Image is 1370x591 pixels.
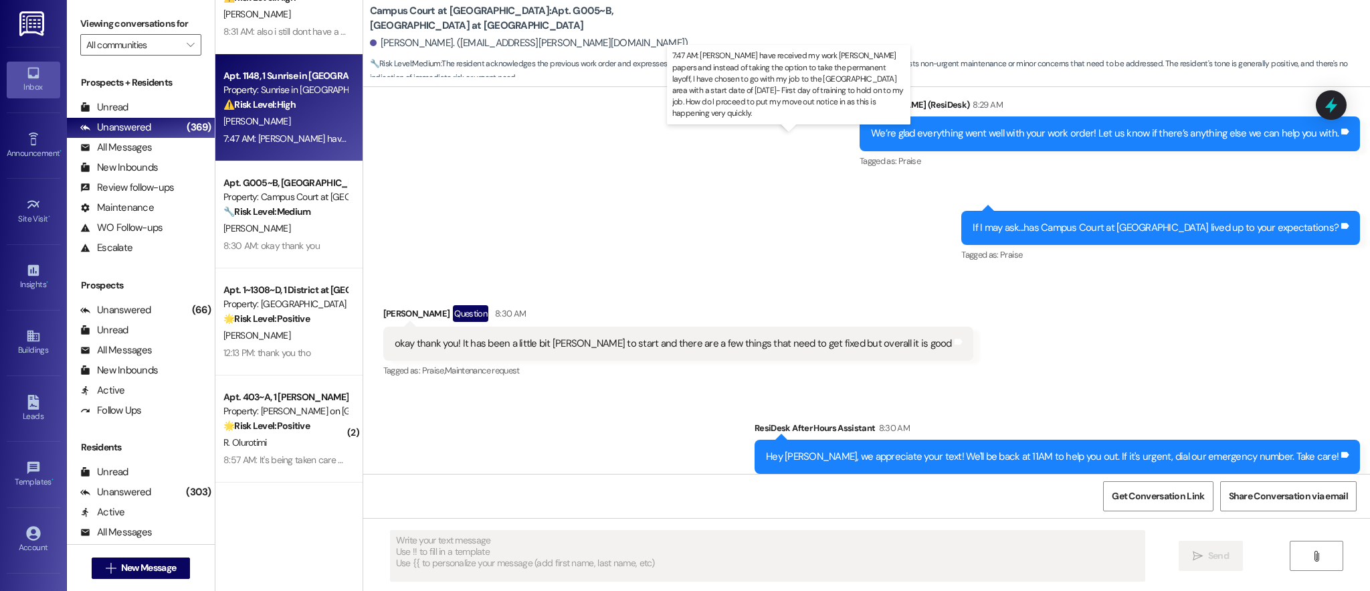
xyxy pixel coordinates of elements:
i:  [187,39,194,50]
div: New Inbounds [80,161,158,175]
div: (66) [189,300,215,321]
strong: 🔧 Risk Level: Medium [370,58,441,69]
div: Review follow-ups [80,181,174,195]
span: New Message [121,561,176,575]
label: Viewing conversations for [80,13,201,34]
span: • [46,278,48,287]
div: 8:30 AM [492,307,526,321]
div: 12:13 PM: thank you tho [223,347,310,359]
div: (303) [183,482,214,503]
button: Share Conversation via email [1220,481,1357,511]
div: 8:30 AM: okay thank you [223,240,320,252]
div: Tagged as: [383,361,973,380]
strong: 🌟 Risk Level: Positive [223,313,310,325]
span: Send [1208,549,1229,563]
div: Apt. 403~A, 1 [PERSON_NAME] on [GEOGRAPHIC_DATA] [223,390,347,404]
div: Active [80,384,125,398]
div: Apt. G005~B, [GEOGRAPHIC_DATA] at [GEOGRAPHIC_DATA] [223,176,347,190]
div: All Messages [80,141,152,155]
div: New Inbounds [80,363,158,377]
span: R. Olurotimi [223,436,267,448]
strong: ⚠️ Risk Level: High [223,98,296,110]
span: Praise , [422,365,445,376]
div: Unanswered [80,120,151,135]
div: Active [80,505,125,519]
div: (369) [183,117,214,138]
span: Maintenance request [445,365,520,376]
a: Account [7,522,60,558]
i:  [1193,551,1203,562]
strong: 🌟 Risk Level: Positive [223,420,310,432]
div: Unread [80,323,128,337]
div: Property: [PERSON_NAME] on [GEOGRAPHIC_DATA] [223,404,347,418]
div: Follow Ups [80,404,142,418]
button: Send [1179,541,1244,571]
div: Tagged as: [860,151,1360,171]
div: Escalate [80,241,132,255]
div: We’re glad everything went well with your work order! Let us know if there’s anything else we can... [871,126,1339,141]
i:  [106,563,116,574]
button: New Message [92,558,191,579]
span: Praise [1000,249,1022,260]
div: ResiDesk After Hours Assistant [755,421,1360,440]
span: • [52,475,54,485]
span: Praise [898,155,920,167]
span: : The resident acknowledges the previous work order and expresses general satisfaction, but menti... [370,57,1370,86]
a: Leads [7,391,60,427]
a: Templates • [7,456,60,493]
div: All Messages [80,525,152,539]
div: Question [453,305,488,322]
div: WO Follow-ups [80,221,163,235]
button: Get Conversation Link [1103,481,1213,511]
div: Tagged as: [961,245,1360,264]
div: If I may ask...has Campus Court at [GEOGRAPHIC_DATA] lived up to your expectations? [973,221,1339,235]
div: Unanswered [80,485,151,499]
div: Apt. 1148, 1 Sunrise in [GEOGRAPHIC_DATA] [223,69,347,83]
b: Campus Court at [GEOGRAPHIC_DATA]: Apt. G005~B, [GEOGRAPHIC_DATA] at [GEOGRAPHIC_DATA] [370,4,638,33]
div: 8:29 AM [969,98,1002,112]
a: Inbox [7,62,60,98]
span: Share Conversation via email [1229,489,1348,503]
div: Property: [GEOGRAPHIC_DATA] [223,297,347,311]
a: Site Visit • [7,193,60,230]
strong: 🔧 Risk Level: Medium [223,205,310,218]
a: Buildings [7,325,60,361]
div: 8:31 AM: also i still dont have a dresser, can i get some compensation [223,25,489,37]
div: [PERSON_NAME] [383,305,973,327]
div: Hey [PERSON_NAME], we appreciate your text! We'll be back at 11AM to help you out. If it's urgent... [766,450,1339,464]
div: Residents [67,440,215,454]
div: [PERSON_NAME]. ([EMAIL_ADDRESS][PERSON_NAME][DOMAIN_NAME]) [370,36,688,50]
span: • [60,147,62,156]
div: 8:30 AM [876,421,910,435]
div: 8:57 AM: It's being taken care of. Thanks! [223,454,380,466]
img: ResiDesk Logo [19,11,47,36]
div: Unread [80,100,128,114]
div: Unanswered [80,303,151,317]
div: [PERSON_NAME] (ResiDesk) [860,98,1360,116]
div: Property: Campus Court at [GEOGRAPHIC_DATA] [223,190,347,204]
div: Prospects [67,278,215,292]
div: Unread [80,465,128,479]
span: [PERSON_NAME] [223,329,290,341]
div: Prospects + Residents [67,76,215,90]
span: [PERSON_NAME] [223,8,290,20]
div: okay thank you! It has been a little bit [PERSON_NAME] to start and there are a few things that n... [395,337,952,351]
div: Apt. 1~1308~D, 1 District at [GEOGRAPHIC_DATA] [223,283,347,297]
i:  [1311,551,1321,562]
input: All communities [86,34,180,56]
div: Maintenance [80,201,154,215]
div: All Messages [80,343,152,357]
span: [PERSON_NAME] [223,115,290,127]
a: Insights • [7,259,60,295]
span: [PERSON_NAME] [223,222,290,234]
p: 7:47 AM: [PERSON_NAME] have received my work [PERSON_NAME] papers and instead of taking the optio... [672,50,905,119]
span: Get Conversation Link [1112,489,1204,503]
span: • [48,212,50,222]
div: Property: Sunrise in [GEOGRAPHIC_DATA] [223,83,347,97]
